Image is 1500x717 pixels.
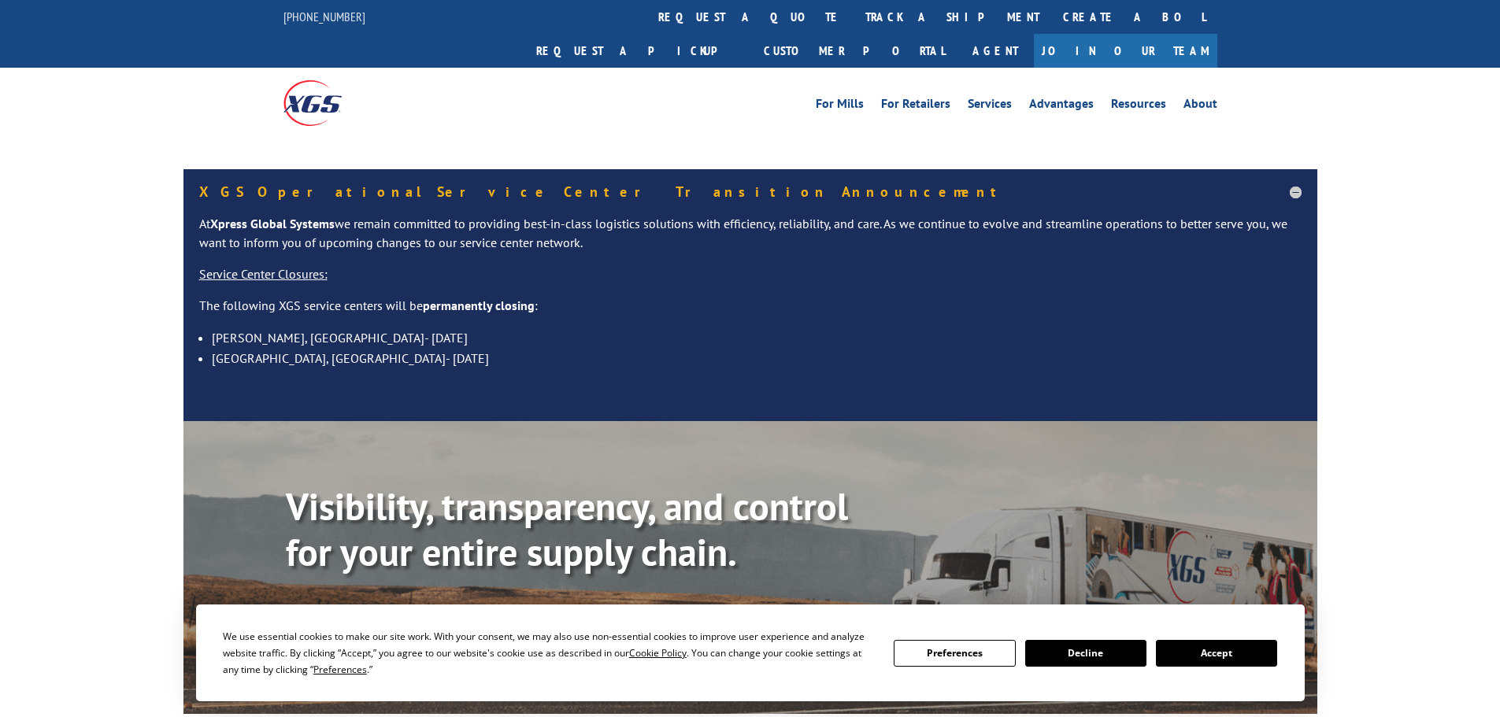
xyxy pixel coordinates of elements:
[1156,640,1277,667] button: Accept
[199,266,328,282] u: Service Center Closures:
[1183,98,1217,115] a: About
[524,34,752,68] a: Request a pickup
[894,640,1015,667] button: Preferences
[212,348,1302,368] li: [GEOGRAPHIC_DATA], [GEOGRAPHIC_DATA]- [DATE]
[199,185,1302,199] h5: XGS Operational Service Center Transition Announcement
[629,646,687,660] span: Cookie Policy
[1034,34,1217,68] a: Join Our Team
[1025,640,1146,667] button: Decline
[1029,98,1094,115] a: Advantages
[212,327,1302,348] li: [PERSON_NAME], [GEOGRAPHIC_DATA]- [DATE]
[881,98,950,115] a: For Retailers
[816,98,864,115] a: For Mills
[286,482,848,576] b: Visibility, transparency, and control for your entire supply chain.
[423,298,535,313] strong: permanently closing
[752,34,957,68] a: Customer Portal
[210,216,335,231] strong: Xpress Global Systems
[199,215,1302,265] p: At we remain committed to providing best-in-class logistics solutions with efficiency, reliabilit...
[1111,98,1166,115] a: Resources
[199,297,1302,328] p: The following XGS service centers will be :
[223,628,875,678] div: We use essential cookies to make our site work. With your consent, we may also use non-essential ...
[957,34,1034,68] a: Agent
[283,9,365,24] a: [PHONE_NUMBER]
[968,98,1012,115] a: Services
[313,663,367,676] span: Preferences
[196,604,1305,701] div: Cookie Consent Prompt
